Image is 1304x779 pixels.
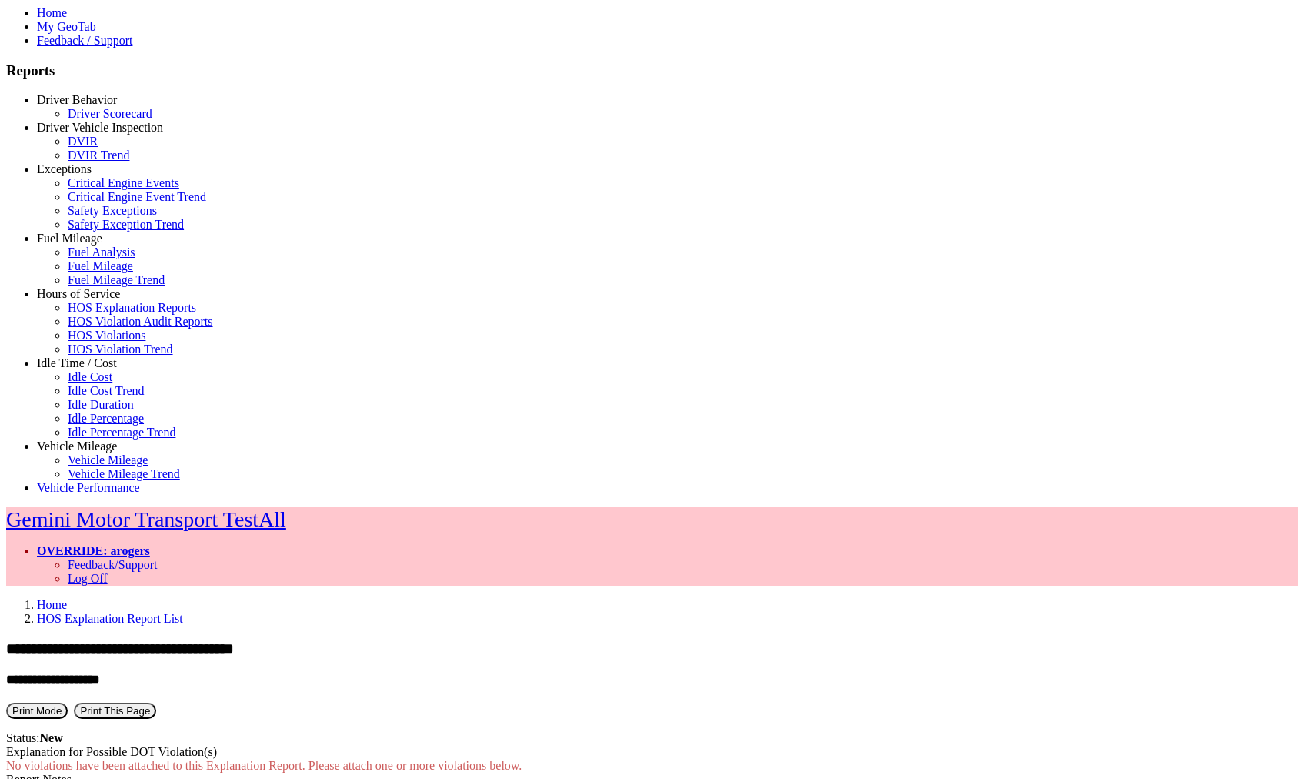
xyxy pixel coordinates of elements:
[68,107,152,120] a: Driver Scorecard
[37,232,102,245] a: Fuel Mileage
[37,481,140,494] a: Vehicle Performance
[37,121,163,134] a: Driver Vehicle Inspection
[68,412,144,425] a: Idle Percentage
[6,62,1298,79] h3: Reports
[68,453,148,466] a: Vehicle Mileage
[68,273,165,286] a: Fuel Mileage Trend
[6,703,68,719] button: Print Mode
[68,135,98,148] a: DVIR
[37,20,96,33] a: My GeoTab
[68,384,145,397] a: Idle Cost Trend
[74,703,156,719] button: Print This Page
[68,398,134,411] a: Idle Duration
[37,612,183,625] a: HOS Explanation Report List
[37,6,67,19] a: Home
[68,218,184,231] a: Safety Exception Trend
[37,34,132,47] a: Feedback / Support
[37,93,117,106] a: Driver Behavior
[6,507,286,531] a: Gemini Motor Transport TestAll
[68,370,112,383] a: Idle Cost
[68,190,206,203] a: Critical Engine Event Trend
[68,259,133,272] a: Fuel Mileage
[68,204,157,217] a: Safety Exceptions
[37,287,120,300] a: Hours of Service
[37,544,150,557] a: OVERRIDE: arogers
[6,759,522,772] span: No violations have been attached to this Explanation Report. Please attach one or more violations...
[68,426,175,439] a: Idle Percentage Trend
[68,467,180,480] a: Vehicle Mileage Trend
[37,356,117,369] a: Idle Time / Cost
[68,301,196,314] a: HOS Explanation Reports
[68,343,173,356] a: HOS Violation Trend
[68,315,213,328] a: HOS Violation Audit Reports
[68,558,157,571] a: Feedback/Support
[68,572,108,585] a: Log Off
[68,246,135,259] a: Fuel Analysis
[37,162,92,176] a: Exceptions
[37,440,117,453] a: Vehicle Mileage
[6,731,1298,745] div: Status:
[6,745,1298,759] div: Explanation for Possible DOT Violation(s)
[40,731,63,744] strong: New
[68,176,179,189] a: Critical Engine Events
[37,598,67,611] a: Home
[68,149,129,162] a: DVIR Trend
[68,329,145,342] a: HOS Violations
